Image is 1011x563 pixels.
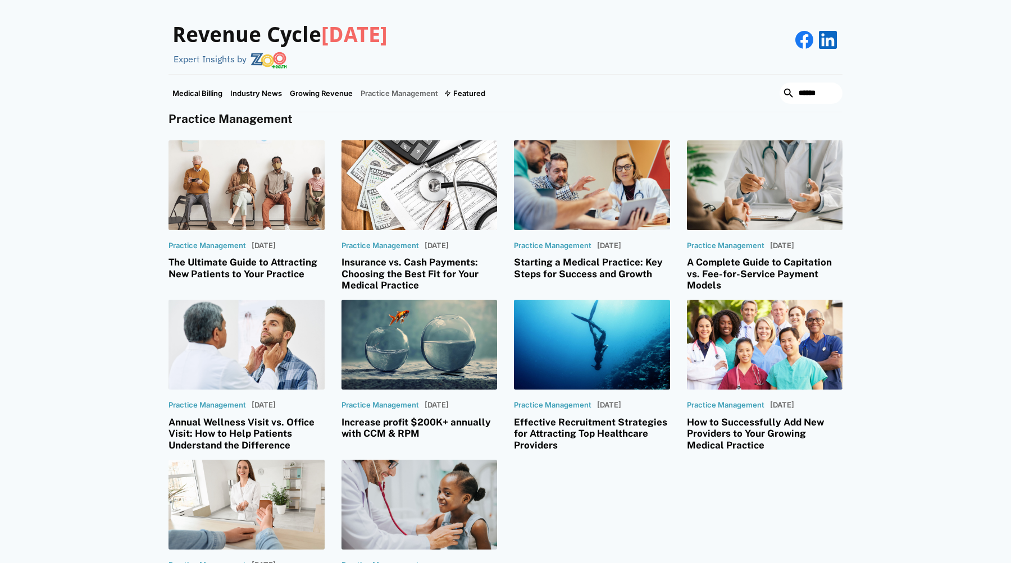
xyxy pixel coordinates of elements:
[341,241,419,250] p: Practice Management
[172,22,388,48] h3: Revenue Cycle
[174,54,247,65] div: Expert Insights by
[514,401,591,410] p: Practice Management
[425,401,449,410] p: [DATE]
[168,112,842,126] h4: Practice Management
[687,257,843,291] h3: A Complete Guide to Capitation vs. Fee-for-Service Payment Models
[168,401,246,410] p: Practice Management
[687,140,843,291] a: Practice Management[DATE]A Complete Guide to Capitation vs. Fee-for-Service Payment Models
[687,241,764,250] p: Practice Management
[514,257,670,280] h3: Starting a Medical Practice: Key Steps for Success and Growth
[770,241,794,250] p: [DATE]
[687,401,764,410] p: Practice Management
[321,22,388,47] span: [DATE]
[168,300,325,451] a: Practice Management[DATE]Annual Wellness Visit vs. Office Visit: How to Help Patients Understand ...
[514,300,670,451] a: Practice Management[DATE]Effective Recruitment Strategies for Attracting Top Healthcare Providers
[226,75,286,112] a: Industry News
[514,241,591,250] p: Practice Management
[597,401,621,410] p: [DATE]
[341,416,498,440] h3: Increase profit $200K+ annually with CCM & RPM
[168,75,226,112] a: Medical Billing
[168,241,246,250] p: Practice Management
[425,241,449,250] p: [DATE]
[442,75,489,112] div: Featured
[341,140,498,291] a: Practice Management[DATE]Insurance vs. Cash Payments: Choosing the Best Fit for Your Medical Prac...
[597,241,621,250] p: [DATE]
[687,416,843,451] h3: How to Successfully Add New Providers to Your Growing Medical Practice
[341,300,498,439] a: Practice Management[DATE]Increase profit $200K+ annually with CCM & RPM
[168,416,325,451] h3: Annual Wellness Visit vs. Office Visit: How to Help Patients Understand the Difference
[514,140,670,280] a: Practice Management[DATE]Starting a Medical Practice: Key Steps for Success and Growth
[453,89,485,98] div: Featured
[168,257,325,280] h3: The Ultimate Guide to Attracting New Patients to Your Practice
[168,11,388,68] a: Revenue Cycle[DATE]Expert Insights by
[252,401,276,410] p: [DATE]
[341,401,419,410] p: Practice Management
[341,257,498,291] h3: Insurance vs. Cash Payments: Choosing the Best Fit for Your Medical Practice
[770,401,794,410] p: [DATE]
[687,300,843,451] a: Practice Management[DATE]How to Successfully Add New Providers to Your Growing Medical Practice
[514,416,670,451] h3: Effective Recruitment Strategies for Attracting Top Healthcare Providers
[168,140,325,280] a: Practice Management[DATE]The Ultimate Guide to Attracting New Patients to Your Practice
[252,241,276,250] p: [DATE]
[357,75,442,112] a: Practice Management
[286,75,357,112] a: Growing Revenue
